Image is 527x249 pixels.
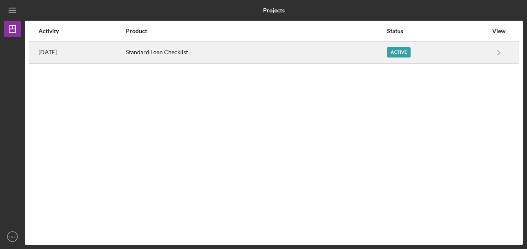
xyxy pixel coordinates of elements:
b: Projects [263,7,285,14]
div: View [488,28,509,34]
text: DG [10,235,15,239]
time: 2025-09-06 17:51 [39,49,57,55]
div: Product [126,28,386,34]
div: Status [387,28,488,34]
div: Activity [39,28,125,34]
div: Standard Loan Checklist [126,42,386,63]
button: DG [4,228,21,245]
div: Active [387,47,411,57]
